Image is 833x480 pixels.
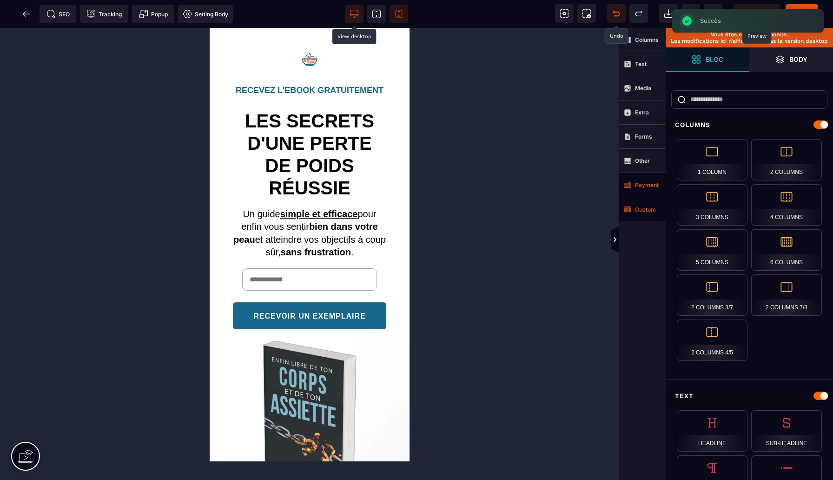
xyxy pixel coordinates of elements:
[751,139,822,180] div: 2 Columns
[677,410,747,452] div: Headline
[635,133,652,140] strong: Forms
[677,229,747,271] div: 5 Columns
[677,139,747,180] div: 1 Column
[71,181,148,191] u: simple et efficace
[635,85,651,92] strong: Media
[577,4,596,23] span: Screenshot
[670,38,828,44] p: Les modifications ici n’affecterons pas la version desktop
[24,181,179,229] span: Un guide pour enfin vous sentir et atteindre vos objectifs à coup sûr, .
[86,9,122,19] span: Tracking
[789,56,807,63] strong: Body
[635,60,647,67] strong: Text
[46,9,70,19] span: SEO
[555,4,574,23] span: View components
[92,23,108,39] img: ceda149cfb68445fcc8fbbdc1ee5c05d_YR_logo_web-04.png
[666,387,833,405] div: Text
[666,116,833,133] div: Columns
[635,181,659,188] strong: Payment
[183,9,228,19] span: Setting Body
[670,31,828,38] p: Vous êtes en version mobile.
[706,56,723,63] strong: Bloc
[24,193,171,216] b: bien dans votre peau
[635,157,650,164] strong: Other
[677,184,747,226] div: 3 Columns
[666,47,749,72] span: Open Blocks
[139,9,168,19] span: Popup
[71,219,141,229] b: sans frustration
[751,410,822,452] div: Sub-Headline
[635,36,659,43] strong: Columns
[751,229,822,271] div: 6 Columns
[751,274,822,316] div: 2 Columns 7/3
[749,47,833,72] span: Open Layer Manager
[23,274,177,301] button: RECEVOIR UN EXEMPLAIRE
[635,206,656,213] strong: Custom
[751,184,822,226] div: 4 Columns
[635,109,649,116] strong: Extra
[734,4,780,23] span: Preview
[677,320,747,361] div: 2 Columns 4/5
[677,274,747,316] div: 2 Columns 3/7
[26,58,174,67] text: RECEVEZ L'EBOOK GRATUITEMENT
